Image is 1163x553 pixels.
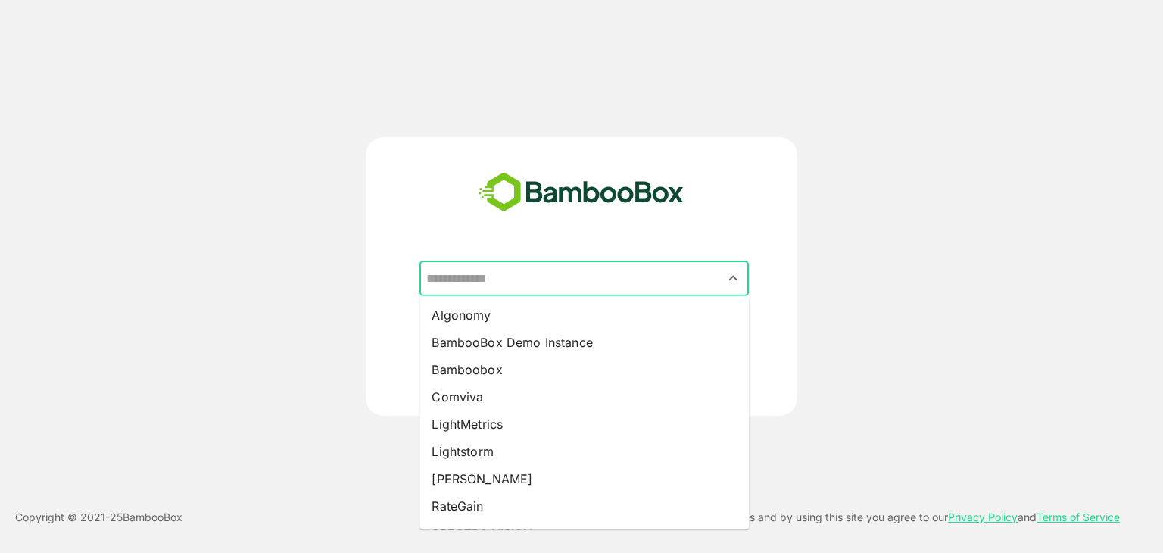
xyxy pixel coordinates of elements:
[419,411,749,438] li: LightMetrics
[470,167,692,217] img: bamboobox
[1037,511,1120,523] a: Terms of Service
[948,511,1018,523] a: Privacy Policy
[419,356,749,383] li: Bamboobox
[419,465,749,492] li: [PERSON_NAME]
[15,508,182,526] p: Copyright © 2021- 25 BambooBox
[419,329,749,356] li: BambooBox Demo Instance
[419,438,749,465] li: Lightstorm
[419,301,749,329] li: Algonomy
[647,508,1120,526] p: This site uses cookies and by using this site you agree to our and
[419,520,749,547] li: SPECTRA VISION
[419,492,749,520] li: RateGain
[723,268,744,289] button: Close
[419,383,749,411] li: Comviva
